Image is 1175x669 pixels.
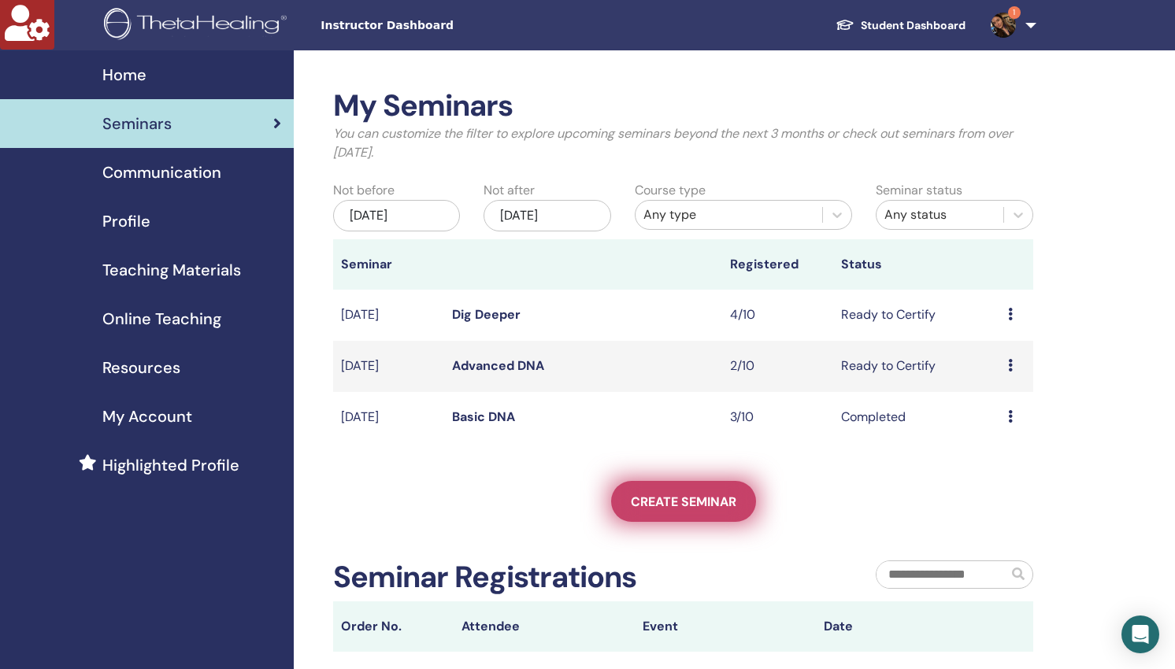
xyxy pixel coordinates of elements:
span: My Account [102,405,192,428]
p: You can customize the filter to explore upcoming seminars beyond the next 3 months or check out s... [333,124,1033,162]
span: Communication [102,161,221,184]
img: graduation-cap-white.svg [836,18,854,31]
span: Home [102,63,146,87]
td: [DATE] [333,290,444,341]
a: Create seminar [611,481,756,522]
th: Registered [722,239,833,290]
th: Date [816,601,997,652]
a: Basic DNA [452,408,515,425]
div: Open Intercom Messenger [1121,615,1159,653]
span: Highlighted Profile [102,453,239,477]
td: Ready to Certify [833,290,1000,341]
label: Course type [635,181,706,200]
label: Not before [333,181,395,200]
h2: Seminar Registrations [333,560,636,596]
th: Seminar [333,239,444,290]
div: [DATE] [333,200,460,231]
label: Seminar status [876,181,962,200]
div: Any type [643,205,814,224]
div: Any status [884,205,995,224]
a: Dig Deeper [452,306,521,323]
a: Advanced DNA [452,357,544,374]
span: 1 [1008,6,1021,19]
th: Event [635,601,816,652]
td: Completed [833,392,1000,443]
span: Online Teaching [102,307,221,331]
a: Student Dashboard [823,11,978,40]
span: Resources [102,356,180,379]
span: Teaching Materials [102,258,241,282]
td: 2/10 [722,341,833,392]
td: 3/10 [722,392,833,443]
th: Order No. [333,601,454,652]
div: [DATE] [484,200,610,231]
td: Ready to Certify [833,341,1000,392]
img: default.jpg [991,13,1016,38]
span: Instructor Dashboard [321,17,557,34]
img: logo.png [104,8,292,43]
th: Attendee [454,601,635,652]
span: Profile [102,209,150,233]
td: 4/10 [722,290,833,341]
td: [DATE] [333,341,444,392]
td: [DATE] [333,392,444,443]
label: Not after [484,181,535,200]
th: Status [833,239,1000,290]
h2: My Seminars [333,88,1033,124]
span: Seminars [102,112,172,135]
span: Create seminar [631,493,736,510]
